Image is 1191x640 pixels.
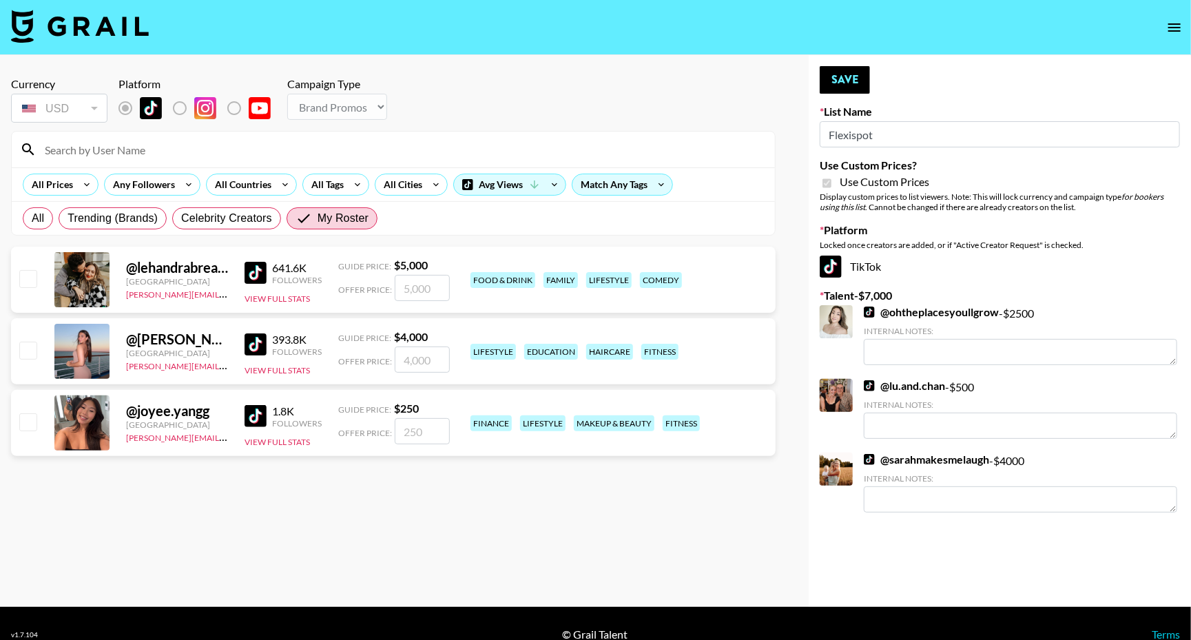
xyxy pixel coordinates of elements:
span: All [32,210,44,227]
img: TikTok [864,380,875,391]
img: Instagram [194,97,216,119]
div: comedy [640,272,682,288]
div: Platform [118,77,282,91]
span: Guide Price: [338,261,391,271]
div: lifestyle [470,344,516,360]
div: Match Any Tags [572,174,672,195]
input: 4,000 [395,347,450,373]
div: Currency is locked to USD [11,91,107,125]
span: Use Custom Prices [840,175,929,189]
span: My Roster [318,210,369,227]
img: YouTube [249,97,271,119]
div: Locked once creators are added, or if "Active Creator Request" is checked. [820,240,1180,250]
img: TikTok [245,333,267,355]
span: Offer Price: [338,428,392,438]
strong: $ 250 [394,402,419,415]
div: All Cities [375,174,425,195]
div: @ [PERSON_NAME] [126,331,228,348]
div: - $ 500 [864,379,1177,439]
div: finance [470,415,512,431]
em: for bookers using this list [820,192,1163,212]
button: Save [820,66,870,94]
img: TikTok [140,97,162,119]
div: food & drink [470,272,535,288]
div: Internal Notes: [864,326,1177,336]
img: TikTok [864,454,875,465]
input: Search by User Name [37,138,767,161]
label: Talent - $ 7,000 [820,289,1180,302]
div: @ joyee.yangg [126,402,228,420]
div: v 1.7.104 [11,630,38,639]
div: All Tags [303,174,346,195]
div: 393.8K [272,333,322,347]
img: TikTok [864,307,875,318]
label: Use Custom Prices? [820,158,1180,172]
a: @ohtheplacesyoullgrow [864,305,999,319]
input: 250 [395,418,450,444]
div: Followers [272,275,322,285]
button: View Full Stats [245,293,310,304]
a: @sarahmakesmelaugh [864,453,989,466]
a: @lu.and.chan [864,379,945,393]
strong: $ 5,000 [394,258,428,271]
div: USD [14,96,105,121]
span: Celebrity Creators [181,210,272,227]
input: 5,000 [395,275,450,301]
div: fitness [663,415,700,431]
div: Internal Notes: [864,400,1177,410]
div: makeup & beauty [574,415,654,431]
div: family [543,272,578,288]
strong: $ 4,000 [394,330,428,343]
img: TikTok [245,405,267,427]
div: lifestyle [520,415,566,431]
a: [PERSON_NAME][EMAIL_ADDRESS][PERSON_NAME][DOMAIN_NAME] [126,358,395,371]
label: List Name [820,105,1180,118]
div: education [524,344,578,360]
div: TikTok [820,256,1180,278]
div: [GEOGRAPHIC_DATA] [126,420,228,430]
a: [PERSON_NAME][EMAIL_ADDRESS][PERSON_NAME][DOMAIN_NAME] [126,287,395,300]
div: Followers [272,347,322,357]
span: Offer Price: [338,356,392,367]
div: Display custom prices to list viewers. Note: This will lock currency and campaign type . Cannot b... [820,192,1180,212]
div: Campaign Type [287,77,387,91]
span: Guide Price: [338,333,391,343]
div: All Countries [207,174,274,195]
div: Any Followers [105,174,178,195]
div: 641.6K [272,261,322,275]
span: Trending (Brands) [68,210,158,227]
div: fitness [641,344,679,360]
img: TikTok [245,262,267,284]
div: All Prices [23,174,76,195]
div: Internal Notes: [864,473,1177,484]
label: Platform [820,223,1180,237]
span: Offer Price: [338,285,392,295]
div: Followers [272,418,322,429]
button: View Full Stats [245,365,310,375]
span: Guide Price: [338,404,391,415]
img: Grail Talent [11,10,149,43]
div: @ lehandrabreanne [126,259,228,276]
div: [GEOGRAPHIC_DATA] [126,348,228,358]
div: List locked to TikTok. [118,94,282,123]
button: open drawer [1161,14,1188,41]
div: Avg Views [454,174,566,195]
div: Currency [11,77,107,91]
div: lifestyle [586,272,632,288]
div: 1.8K [272,404,322,418]
div: - $ 2500 [864,305,1177,365]
div: [GEOGRAPHIC_DATA] [126,276,228,287]
div: - $ 4000 [864,453,1177,513]
a: [PERSON_NAME][EMAIL_ADDRESS][PERSON_NAME][DOMAIN_NAME] [126,430,395,443]
button: View Full Stats [245,437,310,447]
img: TikTok [820,256,842,278]
div: haircare [586,344,633,360]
